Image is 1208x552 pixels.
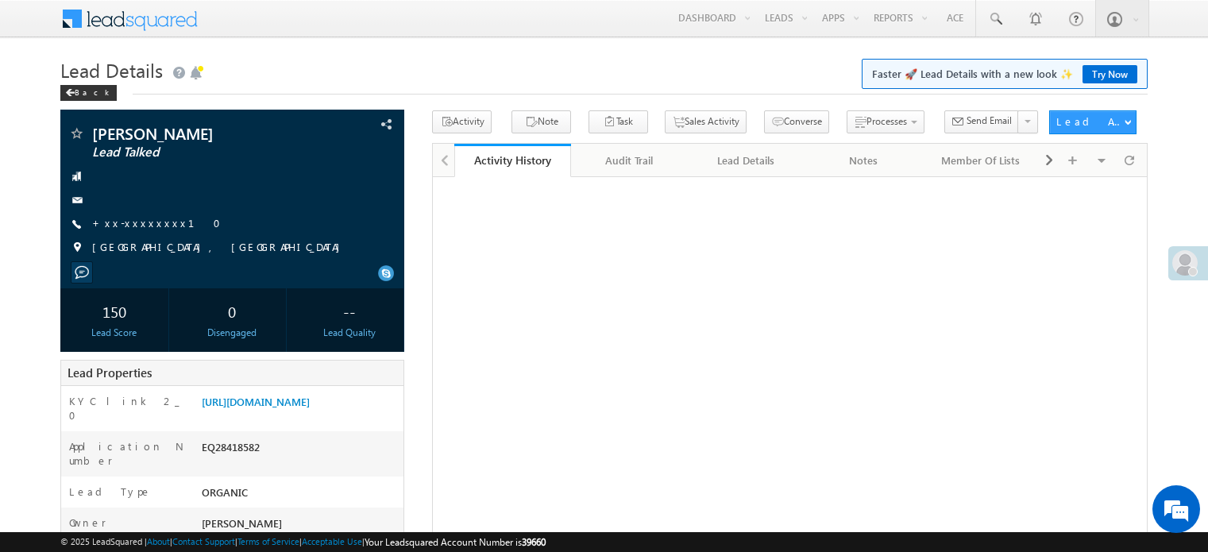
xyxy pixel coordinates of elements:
a: +xx-xxxxxxxx10 [92,216,230,230]
button: Send Email [944,110,1019,133]
button: Processes [847,110,924,133]
a: Audit Trail [571,144,688,177]
div: -- [299,296,399,326]
div: Lead Details [701,151,791,170]
div: Lead Quality [299,326,399,340]
div: Member Of Lists [936,151,1025,170]
span: Processes [866,115,907,127]
span: [PERSON_NAME] [92,125,305,141]
a: Lead Details [689,144,805,177]
div: 150 [64,296,164,326]
div: Audit Trail [584,151,673,170]
span: [GEOGRAPHIC_DATA], [GEOGRAPHIC_DATA] [92,240,348,256]
button: Lead Actions [1049,110,1137,134]
a: [URL][DOMAIN_NAME] [202,395,310,408]
span: [PERSON_NAME] [202,516,282,530]
span: Send Email [967,114,1012,128]
button: Activity [432,110,492,133]
span: Lead Talked [92,145,305,160]
button: Note [511,110,571,133]
span: 39660 [522,536,546,548]
button: Sales Activity [665,110,747,133]
span: Lead Details [60,57,163,83]
div: Notes [818,151,908,170]
div: Lead Score [64,326,164,340]
span: Your Leadsquared Account Number is [365,536,546,548]
div: Disengaged [182,326,282,340]
a: About [147,536,170,546]
a: Activity History [454,144,571,177]
a: Terms of Service [237,536,299,546]
button: Task [589,110,648,133]
span: Lead Properties [68,365,152,380]
div: Activity History [466,152,559,168]
label: Lead Type [69,484,152,499]
label: Application Number [69,439,185,468]
span: © 2025 LeadSquared | | | | | [60,535,546,550]
button: Converse [764,110,829,133]
a: Acceptable Use [302,536,362,546]
span: Faster 🚀 Lead Details with a new look ✨ [872,66,1137,82]
div: Lead Actions [1056,114,1124,129]
label: Owner [69,515,106,530]
a: Try Now [1083,65,1137,83]
a: Contact Support [172,536,235,546]
a: Back [60,84,125,98]
a: Notes [805,144,922,177]
label: KYC link 2_0 [69,394,185,423]
div: Back [60,85,117,101]
a: Member Of Lists [923,144,1040,177]
div: 0 [182,296,282,326]
div: EQ28418582 [198,439,403,461]
div: ORGANIC [198,484,403,507]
